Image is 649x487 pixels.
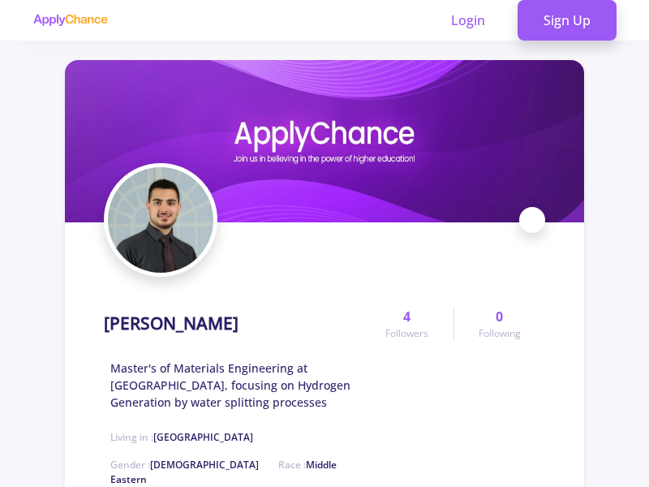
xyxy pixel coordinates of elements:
span: Following [479,326,521,341]
h1: [PERSON_NAME] [104,313,239,334]
img: Parsa Borhanicover image [65,60,584,222]
span: Gender : [110,458,259,472]
span: [DEMOGRAPHIC_DATA] [150,458,259,472]
img: Parsa Borhaniavatar [108,167,213,273]
span: [GEOGRAPHIC_DATA] [153,430,253,444]
span: Middle Eastern [110,458,337,486]
a: 4Followers [361,307,453,341]
span: Master's of Materials Engineering at [GEOGRAPHIC_DATA], focusing on Hydrogen Generation by water ... [110,360,361,411]
span: Living in : [110,430,253,444]
span: 0 [496,307,503,326]
a: 0Following [453,307,545,341]
img: applychance logo text only [32,14,108,27]
span: Race : [110,458,337,486]
span: 4 [403,307,410,326]
span: Followers [385,326,428,341]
